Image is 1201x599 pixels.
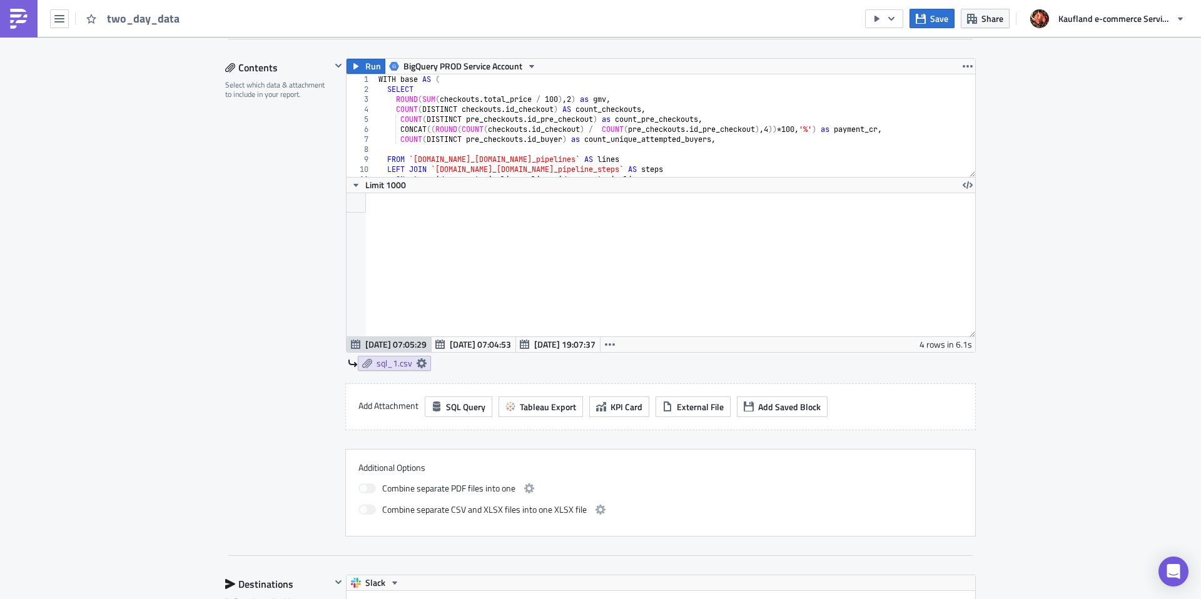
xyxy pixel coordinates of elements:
div: 7 [347,134,377,144]
body: Rich Text Area. Press ALT-0 for help. [5,5,597,95]
button: Hide content [331,58,346,73]
div: 3 [347,94,377,104]
button: Tableau Export [499,396,583,417]
img: Avatar [1029,8,1050,29]
a: sql_1.csv [358,356,431,371]
span: BigQuery PROD Service Account [403,59,522,74]
span: Run [365,59,381,74]
div: 1 [347,74,377,84]
span: [DATE] 19:07:37 [534,338,595,351]
span: Combine separate CSV and XLSX files into one XLSX file [382,502,587,517]
button: Run [347,59,385,74]
div: 8 [347,144,377,154]
button: [DATE] 19:07:37 [515,337,600,352]
p: Here is the report for after-launch performance number of IT. Due to the small numbers the failur... [5,5,597,95]
div: 11 [347,174,377,184]
button: SQL Query [425,396,492,417]
span: Share [981,12,1003,25]
label: Additional Options [358,462,963,473]
span: Slack [365,575,385,590]
span: Limit 1000 [365,178,406,191]
div: 2 [347,84,377,94]
span: Combine separate PDF files into one [382,481,515,496]
button: KPI Card [589,396,649,417]
span: KPI Card [611,400,642,413]
span: Save [930,12,948,25]
button: [DATE] 07:04:53 [431,337,516,352]
button: Limit 1000 [347,178,410,193]
span: Kaufland e-commerce Services GmbH & Co. KG [1058,12,1171,25]
button: Slack [347,575,404,590]
div: 10 [347,164,377,174]
img: PushMetrics [9,9,29,29]
button: Share [961,9,1010,28]
span: two_day_data [107,11,181,26]
button: External File [656,396,731,417]
div: Contents [225,58,331,77]
div: Destinations [225,575,331,593]
div: 6 [347,124,377,134]
span: [DATE] 07:04:53 [450,338,511,351]
button: BigQuery PROD Service Account [385,59,541,74]
div: 9 [347,154,377,164]
div: 4 rows in 6.1s [920,337,972,352]
button: Add Saved Block [737,396,828,417]
span: Add Saved Block [758,400,821,413]
div: Open Intercom Messenger [1158,556,1188,586]
span: External File [677,400,724,413]
button: Save [910,9,955,28]
span: [DATE] 07:05:29 [365,338,427,351]
button: Hide content [331,575,346,590]
label: Add Attachment [358,396,418,415]
button: [DATE] 07:05:29 [347,337,432,352]
div: Select which data & attachment to include in your report. [225,80,331,99]
span: Tableau Export [520,400,576,413]
button: Kaufland e-commerce Services GmbH & Co. KG [1023,5,1192,33]
div: 4 [347,104,377,114]
div: 5 [347,114,377,124]
span: sql_1.csv [377,358,412,369]
span: SQL Query [446,400,485,413]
